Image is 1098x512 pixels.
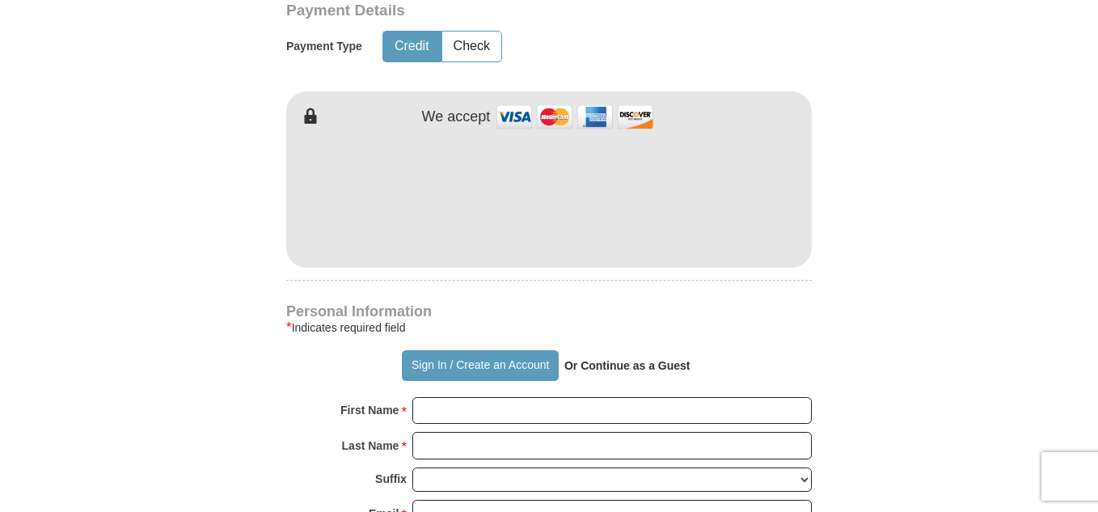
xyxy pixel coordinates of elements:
img: credit cards accepted [494,99,656,134]
strong: Suffix [375,468,407,490]
button: Check [442,32,501,61]
strong: Or Continue as a Guest [564,359,690,372]
h4: Personal Information [286,305,812,318]
div: Indicates required field [286,318,812,337]
h3: Payment Details [286,2,699,20]
h5: Payment Type [286,40,362,53]
button: Sign In / Create an Account [402,350,558,381]
strong: Last Name [342,434,399,457]
strong: First Name [340,399,399,421]
button: Credit [383,32,441,61]
h4: We accept [422,108,491,126]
